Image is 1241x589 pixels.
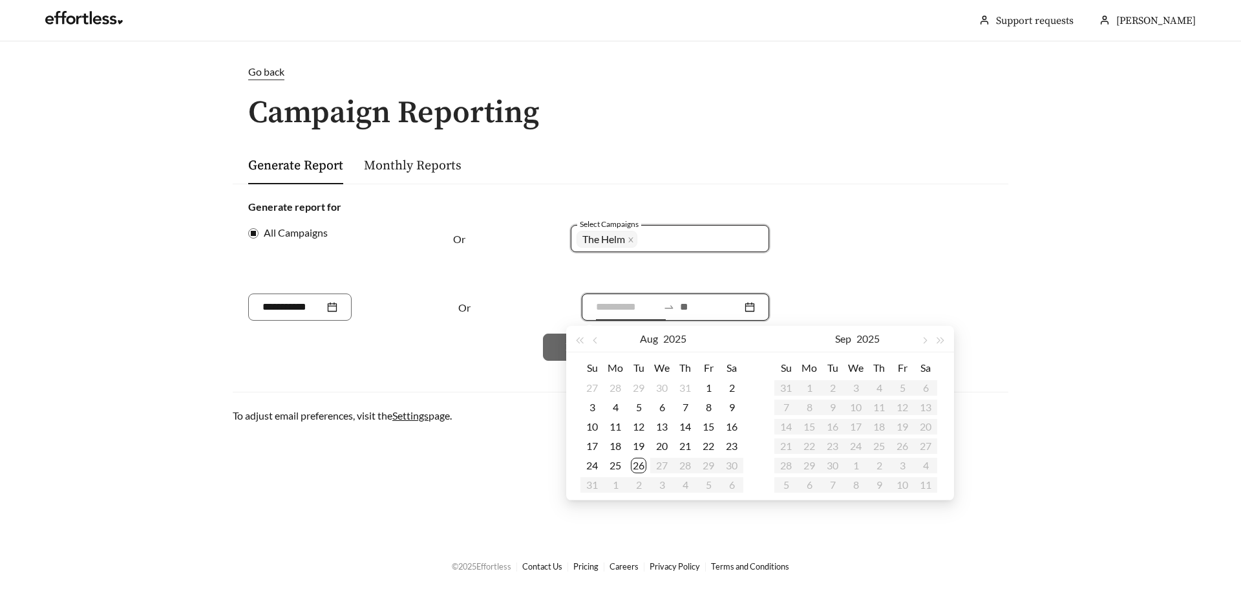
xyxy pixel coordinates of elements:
[711,561,789,572] a: Terms and Conditions
[891,358,914,378] th: Fr
[604,436,627,456] td: 2025-08-18
[584,419,600,434] div: 10
[604,417,627,436] td: 2025-08-11
[584,438,600,454] div: 17
[821,358,844,378] th: Tu
[604,456,627,475] td: 2025-08-25
[677,380,693,396] div: 31
[522,561,562,572] a: Contact Us
[627,436,650,456] td: 2025-08-19
[627,378,650,398] td: 2025-07-29
[724,380,739,396] div: 2
[608,419,623,434] div: 11
[580,358,604,378] th: Su
[458,301,471,314] span: Or
[584,380,600,396] div: 27
[720,398,743,417] td: 2025-08-09
[720,436,743,456] td: 2025-08-23
[663,301,675,313] span: to
[628,237,634,244] span: close
[640,326,658,352] button: Aug
[248,200,341,213] strong: Generate report for
[631,458,646,473] div: 26
[677,419,693,434] div: 14
[627,358,650,378] th: Tu
[650,561,700,572] a: Privacy Policy
[604,378,627,398] td: 2025-07-28
[580,417,604,436] td: 2025-08-10
[720,417,743,436] td: 2025-08-16
[608,380,623,396] div: 28
[720,358,743,378] th: Sa
[720,378,743,398] td: 2025-08-02
[774,358,798,378] th: Su
[584,458,600,473] div: 24
[610,561,639,572] a: Careers
[697,417,720,436] td: 2025-08-15
[452,561,511,572] span: © 2025 Effortless
[580,378,604,398] td: 2025-07-27
[392,409,429,422] a: Settings
[650,398,674,417] td: 2025-08-06
[631,419,646,434] div: 12
[650,378,674,398] td: 2025-07-30
[259,225,333,241] span: All Campaigns
[543,334,653,361] button: Download CSV
[580,436,604,456] td: 2025-08-17
[724,438,739,454] div: 23
[914,358,937,378] th: Sa
[835,326,851,352] button: Sep
[798,358,821,378] th: Mo
[580,398,604,417] td: 2025-08-03
[663,326,686,352] button: 2025
[654,380,670,396] div: 30
[1116,14,1196,27] span: [PERSON_NAME]
[364,158,461,174] a: Monthly Reports
[654,400,670,415] div: 6
[627,398,650,417] td: 2025-08-05
[627,417,650,436] td: 2025-08-12
[631,438,646,454] div: 19
[248,65,284,78] span: Go back
[233,64,1008,80] a: Go back
[631,400,646,415] div: 5
[650,417,674,436] td: 2025-08-13
[697,378,720,398] td: 2025-08-01
[674,378,697,398] td: 2025-07-31
[701,438,716,454] div: 22
[584,400,600,415] div: 3
[608,400,623,415] div: 4
[608,458,623,473] div: 25
[674,436,697,456] td: 2025-08-21
[627,456,650,475] td: 2025-08-26
[608,438,623,454] div: 18
[233,409,452,422] span: To adjust email preferences, visit the page.
[701,419,716,434] div: 15
[724,419,739,434] div: 16
[724,400,739,415] div: 9
[996,14,1074,27] a: Support requests
[631,380,646,396] div: 29
[674,398,697,417] td: 2025-08-07
[248,158,343,174] a: Generate Report
[701,380,716,396] div: 1
[856,326,880,352] button: 2025
[844,358,867,378] th: We
[604,398,627,417] td: 2025-08-04
[663,301,675,313] span: swap-right
[697,398,720,417] td: 2025-08-08
[677,400,693,415] div: 7
[453,233,465,245] span: Or
[701,400,716,415] div: 8
[677,438,693,454] div: 21
[654,438,670,454] div: 20
[650,436,674,456] td: 2025-08-20
[650,358,674,378] th: We
[233,96,1008,131] h1: Campaign Reporting
[697,436,720,456] td: 2025-08-22
[867,358,891,378] th: Th
[582,233,625,245] span: The Helm
[573,561,599,572] a: Pricing
[674,358,697,378] th: Th
[580,456,604,475] td: 2025-08-24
